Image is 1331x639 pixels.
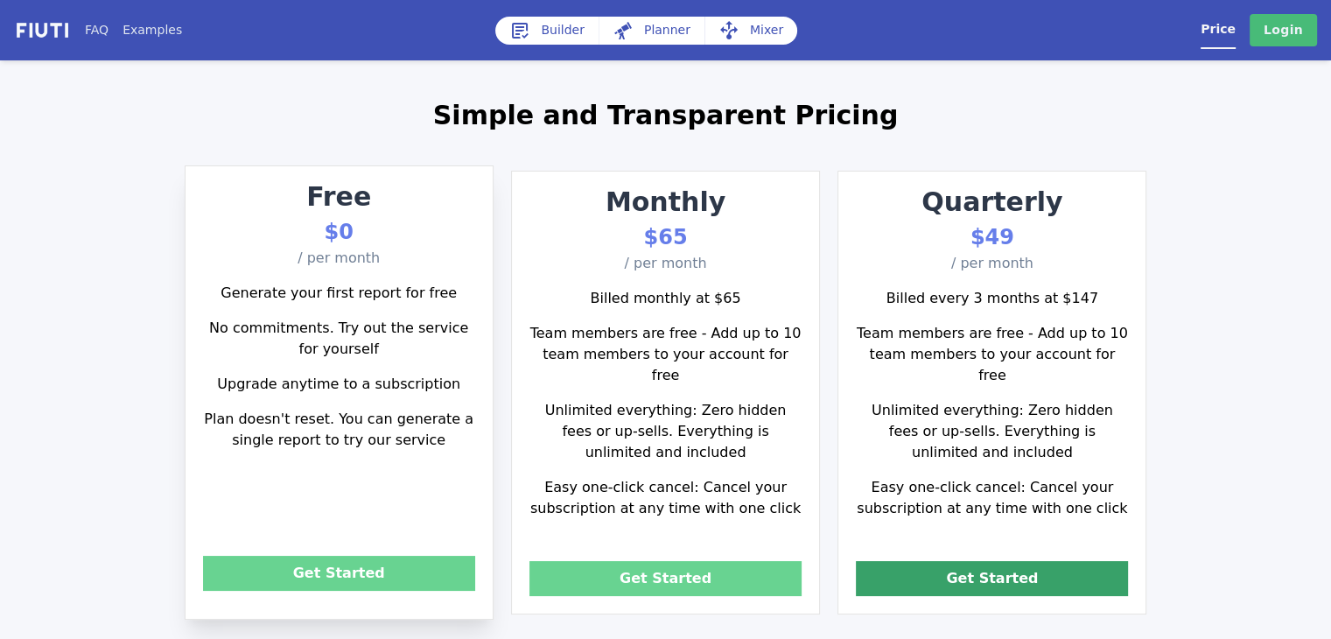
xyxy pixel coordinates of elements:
[838,182,1145,221] p: Quarterly
[838,253,1145,274] p: / per month
[512,182,819,221] p: Monthly
[512,221,819,253] p: $65
[599,17,704,45] a: Planner
[512,253,819,274] p: / per month
[529,393,802,470] p: Unlimited everything: Zero hidden fees or up-sells. Everything is unlimited and included
[85,21,109,39] a: FAQ
[1201,20,1236,49] a: Price
[203,311,475,367] p: No commitments. Try out the service for yourself
[176,95,1156,135] h1: Simple and Transparent Pricing
[186,248,493,269] p: / per month
[203,556,475,591] button: Get Started
[856,316,1128,393] p: Team members are free - Add up to 10 team members to your account for free
[529,470,802,526] p: Easy one-click cancel: Cancel your subscription at any time with one click
[856,561,1128,596] button: Get Started
[14,20,71,40] img: f731f27.png
[203,276,475,311] p: Generate your first report for free
[529,316,802,393] p: Team members are free - Add up to 10 team members to your account for free
[495,17,599,45] a: Builder
[186,177,493,216] p: Free
[203,402,475,458] p: Plan doesn't reset. You can generate a single report to try our service
[186,216,493,248] p: $0
[704,17,797,45] a: Mixer
[203,367,475,402] p: Upgrade anytime to a subscription
[529,281,802,316] p: Billed monthly at $65
[856,281,1128,316] p: Billed every 3 months at $147
[856,393,1128,470] p: Unlimited everything: Zero hidden fees or up-sells. Everything is unlimited and included
[856,470,1128,526] p: Easy one-click cancel: Cancel your subscription at any time with one click
[838,221,1145,253] p: $49
[1250,14,1317,46] a: Login
[123,21,182,39] a: Examples
[529,561,802,596] button: Get Started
